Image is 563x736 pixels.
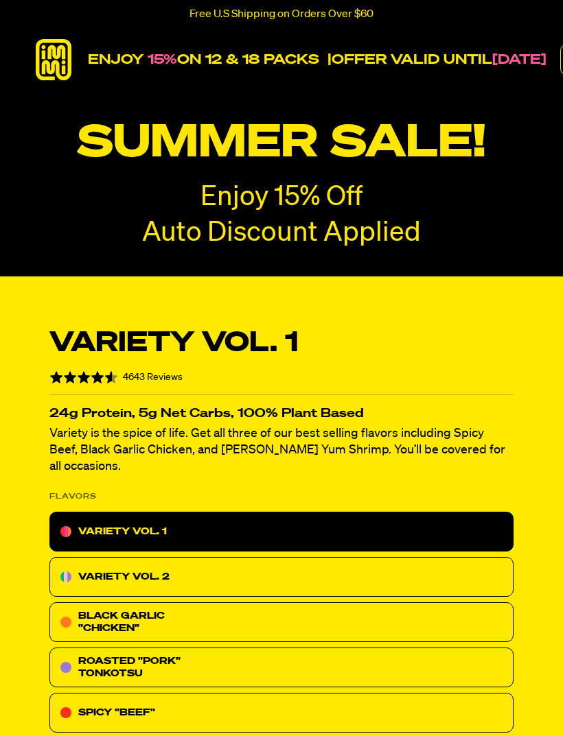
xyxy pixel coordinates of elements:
[49,427,505,473] span: Variety is the spice of life. Get all three of our best selling flavors including Spicy Beef, Bla...
[200,183,363,212] p: Enjoy 15% Off
[14,118,549,169] p: SUMMER SALE!
[78,611,165,633] span: BLACK GARLIC "CHICKEN"
[49,557,514,597] div: VARIETY VOL. 2
[78,656,181,678] span: ROASTED "PORK" TONKOTSU
[49,693,514,733] div: SPICY "BEEF"
[49,488,97,505] p: FLAVORS
[60,526,71,537] img: icon-variety-vol-1.svg
[332,53,492,67] strong: OFFER VALID UNTIL
[49,327,299,360] p: Variety Vol. 1
[60,617,71,628] img: icon-black-garlic-chicken.svg
[492,53,547,67] strong: [DATE]
[60,707,71,718] img: 7abd0c97-spicy-beef.svg
[142,219,421,247] span: Auto Discount Applied
[60,662,71,673] img: 57ed4456-roasted-pork-tonkotsu.svg
[33,39,74,80] img: immi-logo.svg
[189,8,374,21] p: Free U.S Shipping on Orders Over $60
[49,602,514,642] div: BLACK GARLIC "CHICKEN"
[78,569,170,585] p: VARIETY VOL. 2
[49,648,514,687] div: ROASTED "PORK" TONKOTSU
[148,53,177,67] span: 15%
[78,704,155,721] p: SPICY "BEEF"
[60,571,71,582] img: icon-variety-vol2.svg
[49,512,514,551] div: VARIETY VOL. 1
[78,523,167,540] p: VARIETY VOL. 1
[88,53,143,67] strong: ENJOY
[88,51,547,68] p: ON 12 & 18 PACKS |
[123,372,183,382] span: 4643 Reviews
[49,409,514,418] p: 24g Protein, 5g Net Carbs, 100% Plant Based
